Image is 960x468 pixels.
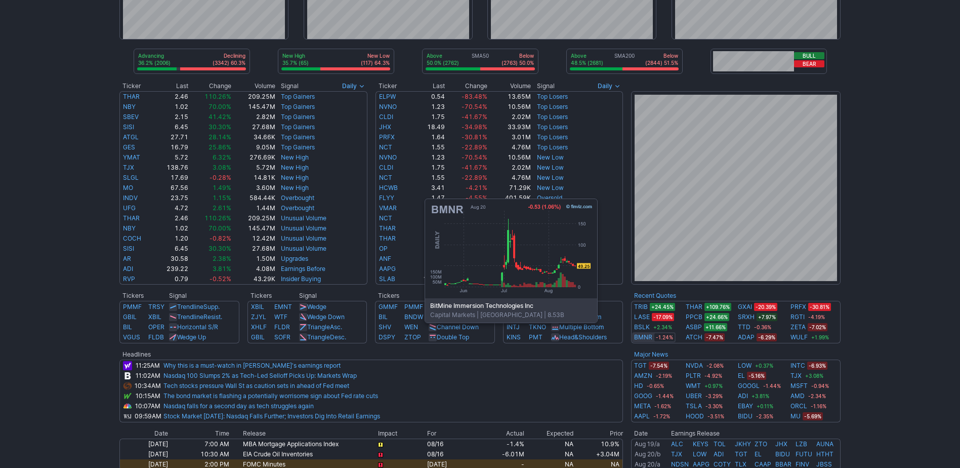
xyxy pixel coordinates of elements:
a: THAR [123,214,140,222]
a: PRFX [379,133,395,141]
span: Desc. [330,333,346,341]
span: -70.54% [462,153,487,161]
a: Top Losers [537,123,568,131]
a: NCT [379,174,392,181]
td: 1.61 [410,203,445,213]
a: New High [281,174,309,181]
a: Unusual Volume [281,245,326,252]
a: BIL [379,313,388,321]
td: 2.02M [488,163,531,173]
a: COTY [714,460,731,468]
a: MSFT [790,381,808,391]
p: Declining [213,52,245,59]
a: New Low [537,174,564,181]
a: JHX [379,123,391,131]
span: 28.14% [208,133,231,141]
td: 10.56M [488,102,531,112]
a: TJX [790,371,802,381]
span: Signal [537,82,555,90]
th: Last [410,81,445,91]
p: Above [571,52,603,59]
span: -70.54% [462,103,487,110]
img: chart.ashx [429,203,593,294]
td: 2.46 [154,213,189,223]
a: SISI [123,245,134,252]
span: Daily [342,81,357,91]
a: Why this is a must-watch in [PERSON_NAME]'s earnings report [163,362,341,369]
a: INTJ [507,323,520,331]
a: GXAI [738,302,752,312]
a: Top Gainers [281,133,315,141]
a: SHV [379,323,391,331]
a: META [634,401,651,411]
a: TrendlineResist. [177,313,222,321]
a: PRFX [790,302,806,312]
td: 4.76M [488,173,531,183]
a: UFG [123,204,136,212]
a: Major News [634,350,668,358]
a: INTC [790,361,805,371]
a: ADI [123,265,133,272]
a: Top Losers [537,113,568,121]
td: 2.02M [488,112,531,122]
td: 4.72 [154,203,189,213]
a: Aug 19/a [635,440,660,448]
a: Unusual Volume [281,224,326,232]
span: -30.81% [462,133,487,141]
a: Oversold [537,194,562,202]
a: NVDA [686,361,703,371]
td: 13.65M [488,91,531,102]
td: 10.56M [488,152,531,163]
td: 2.46 [154,91,189,102]
a: AAPG [693,460,709,468]
td: 2.82M [232,112,275,122]
a: JKHY [735,440,751,448]
span: -22.89% [462,174,487,181]
a: LZB [796,440,807,448]
td: 4.76M [488,142,531,152]
p: New High [282,52,309,59]
a: ADI [714,450,724,458]
td: 9.05M [232,142,275,152]
a: New High [281,184,309,191]
td: 1.23 [410,102,445,112]
a: AAPG [379,265,396,272]
a: GES [123,143,135,151]
span: 6.32% [213,153,231,161]
a: GMMF [379,303,398,310]
a: NDSN [671,460,689,468]
td: 2.15 [154,112,189,122]
a: ALC [671,440,683,448]
a: Tech stocks pressure Wall St as caution sets in ahead of Fed meet [163,382,349,389]
a: CLDI [379,164,393,171]
a: EMNT [274,303,292,310]
a: TOL [714,440,726,448]
td: 27.71 [154,132,189,142]
a: UBER [686,391,702,401]
td: 6.45 [154,122,189,132]
td: 17.69 [154,173,189,183]
a: DSPY [379,333,395,341]
a: OP [379,245,388,252]
a: LASE [634,312,650,322]
a: BIDU [775,450,790,458]
span: Trendline [177,303,203,310]
a: NVNO [379,103,397,110]
p: 48.5% (2681) [571,59,603,66]
th: Ticker [375,81,410,91]
a: JBSS [816,460,832,468]
span: 110.26% [204,214,231,222]
td: 18.49 [410,122,445,132]
a: ELPW [379,93,396,100]
a: AMD [790,391,805,401]
td: 1.64 [410,132,445,142]
a: FINV [796,460,809,468]
a: TGT [634,361,647,371]
a: BIDU [738,411,753,421]
a: HD [634,381,643,391]
a: Top Gainers [281,93,315,100]
a: FLYY [379,194,394,202]
button: Signals interval [595,81,623,91]
a: Recent Quotes [634,292,676,299]
td: 71.29K [488,183,531,193]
